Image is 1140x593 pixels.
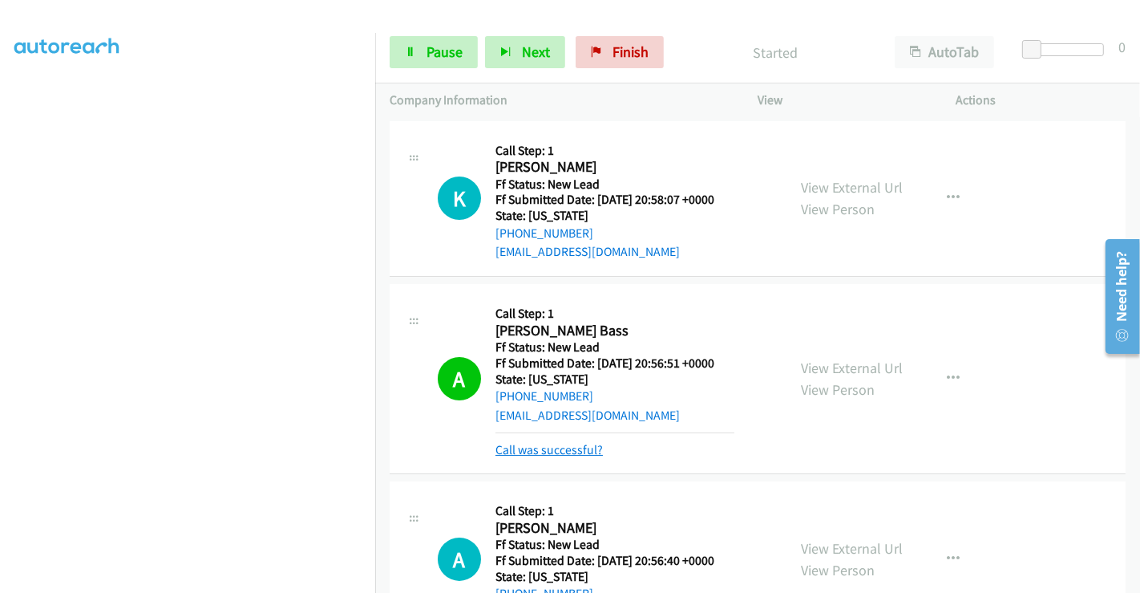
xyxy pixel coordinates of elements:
[495,372,734,388] h5: State: [US_STATE]
[801,380,875,399] a: View Person
[612,43,649,61] span: Finish
[495,442,603,457] a: Call was successful?
[495,192,734,208] h5: Ff Submitted Date: [DATE] 20:58:07 +0000
[1030,43,1104,56] div: Delay between calls (in seconds)
[495,208,734,224] h5: State: [US_STATE]
[522,43,550,61] span: Next
[438,177,481,220] div: The call is yet to be attempted
[758,91,928,110] p: View
[495,306,734,322] h5: Call Step: 1
[438,357,481,400] h1: A
[495,503,734,519] h5: Call Step: 1
[390,36,478,68] a: Pause
[495,322,734,340] h2: [PERSON_NAME] Bass
[495,408,680,423] a: [EMAIL_ADDRESS][DOMAIN_NAME]
[495,537,734,553] h5: Ff Status: New Lead
[801,359,903,377] a: View External Url
[801,561,875,579] a: View Person
[685,42,866,63] p: Started
[495,177,734,193] h5: Ff Status: New Lead
[801,178,903,197] a: View External Url
[438,538,481,581] div: The call is yet to be attempted
[1094,233,1140,360] iframe: Resource Center
[1118,36,1126,58] div: 0
[438,538,481,581] h1: A
[495,388,593,404] a: [PHONE_NUMBER]
[495,519,734,538] h2: [PERSON_NAME]
[576,36,664,68] a: Finish
[495,569,734,585] h5: State: [US_STATE]
[495,244,680,259] a: [EMAIL_ADDRESS][DOMAIN_NAME]
[495,158,734,177] h2: [PERSON_NAME]
[426,43,463,61] span: Pause
[438,177,481,220] h1: K
[801,200,875,218] a: View Person
[495,143,734,159] h5: Call Step: 1
[495,355,734,372] h5: Ff Submitted Date: [DATE] 20:56:51 +0000
[495,553,734,569] h5: Ff Submitted Date: [DATE] 20:56:40 +0000
[485,36,565,68] button: Next
[895,36,994,68] button: AutoTab
[956,91,1126,110] p: Actions
[390,91,729,110] p: Company Information
[801,539,903,558] a: View External Url
[495,339,734,355] h5: Ff Status: New Lead
[495,225,593,241] a: [PHONE_NUMBER]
